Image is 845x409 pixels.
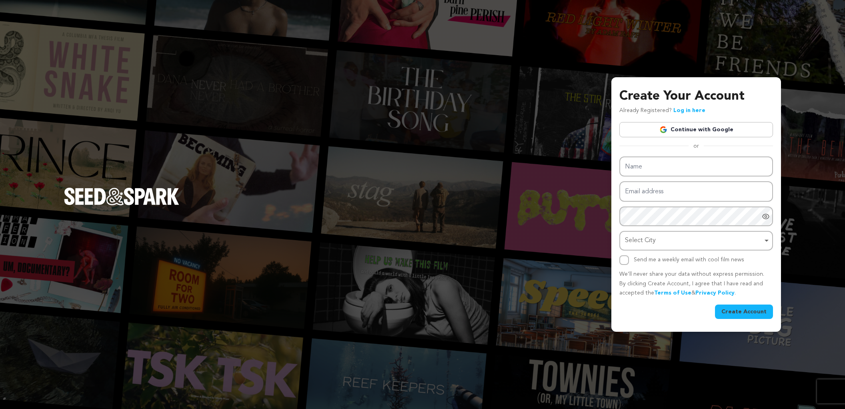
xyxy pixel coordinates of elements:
p: We’ll never share your data without express permission. By clicking Create Account, I agree that ... [619,270,773,298]
span: or [689,142,704,150]
input: Email address [619,181,773,202]
a: Privacy Policy [695,290,735,296]
label: Send me a weekly email with cool film news [634,257,744,263]
a: Seed&Spark Homepage [64,188,179,221]
a: Log in here [673,108,705,113]
a: Continue with Google [619,122,773,137]
p: Already Registered? [619,106,705,116]
button: Create Account [715,305,773,319]
img: Seed&Spark Logo [64,188,179,205]
h3: Create Your Account [619,87,773,106]
a: Show password as plain text. Warning: this will display your password on the screen. [762,213,770,221]
div: Select City [625,235,763,247]
input: Name [619,156,773,177]
a: Terms of Use [654,290,691,296]
img: Google logo [659,126,667,134]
